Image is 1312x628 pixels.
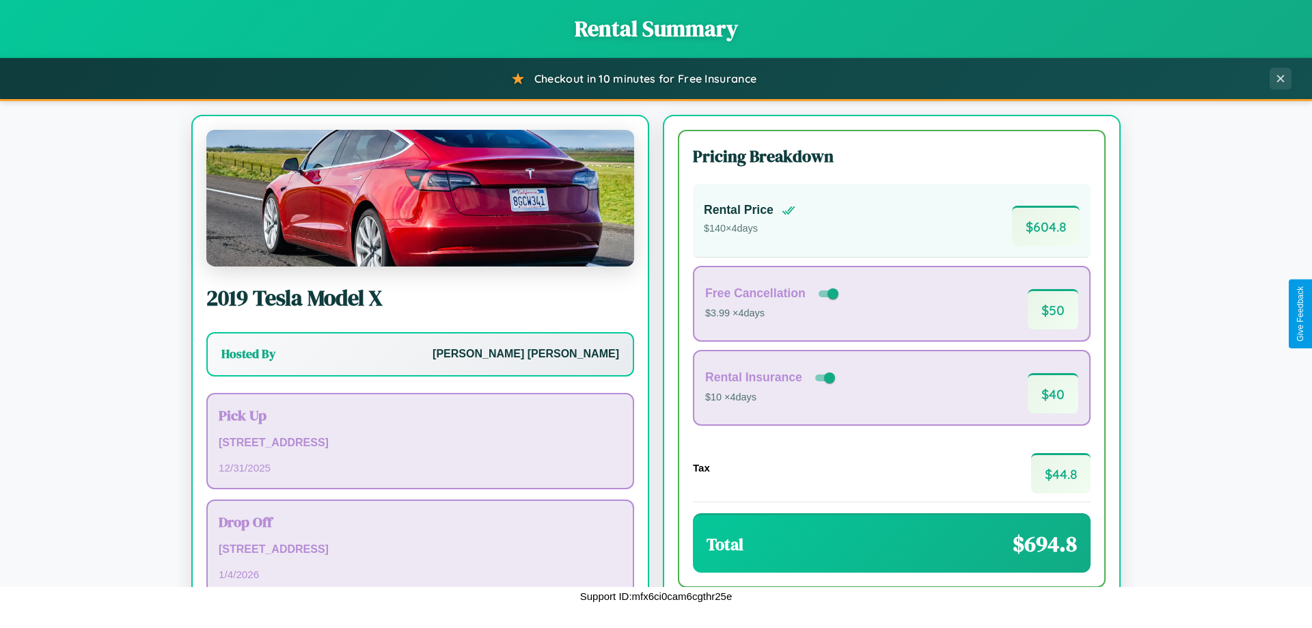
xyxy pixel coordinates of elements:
span: $ 44.8 [1031,453,1091,493]
p: 1 / 4 / 2026 [219,565,622,584]
h4: Rental Insurance [705,370,802,385]
p: [PERSON_NAME] [PERSON_NAME] [433,344,619,364]
h3: Drop Off [219,512,622,532]
h3: Pick Up [219,405,622,425]
span: $ 40 [1028,373,1078,413]
h3: Pricing Breakdown [693,145,1091,167]
h2: 2019 Tesla Model X [206,283,634,313]
h4: Tax [693,462,710,474]
p: [STREET_ADDRESS] [219,433,622,453]
p: $10 × 4 days [705,389,838,407]
span: Checkout in 10 minutes for Free Insurance [534,72,756,85]
span: $ 604.8 [1012,206,1080,246]
h4: Free Cancellation [705,286,806,301]
span: $ 50 [1028,289,1078,329]
span: $ 694.8 [1013,529,1077,559]
img: Tesla Model X [206,130,634,267]
h4: Rental Price [704,203,774,217]
h3: Total [707,533,743,556]
p: [STREET_ADDRESS] [219,540,622,560]
p: 12 / 31 / 2025 [219,459,622,477]
div: Give Feedback [1296,286,1305,342]
p: Support ID: mfx6ci0cam6cgthr25e [580,587,733,605]
p: $ 140 × 4 days [704,220,795,238]
p: $3.99 × 4 days [705,305,841,323]
h1: Rental Summary [14,14,1298,44]
h3: Hosted By [221,346,275,362]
